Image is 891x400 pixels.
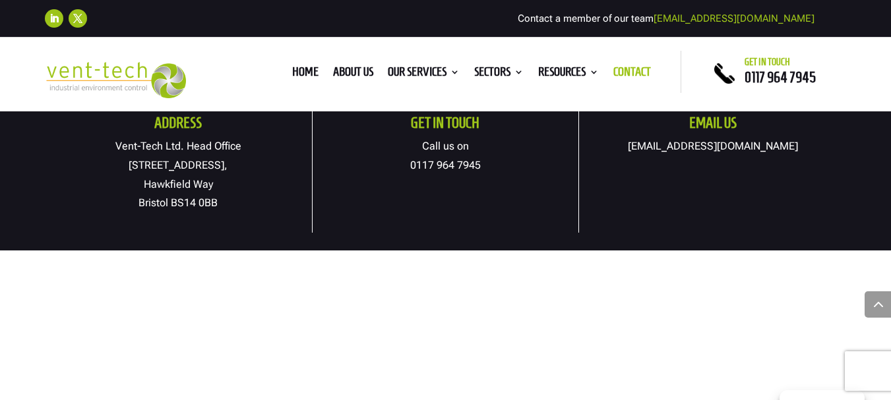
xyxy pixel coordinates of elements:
h2: Email us [579,115,846,137]
h2: Get in touch [313,115,578,137]
a: About us [333,67,373,82]
a: 0117 964 7945 [745,69,816,85]
a: Follow on LinkedIn [45,9,63,28]
a: Home [292,67,319,82]
a: Follow on X [69,9,87,28]
a: 0117 964 7945 [410,159,481,171]
a: Our Services [388,67,460,82]
p: Call us on [313,137,578,175]
img: 2023-09-27T08_35_16.549ZVENT-TECH---Clear-background [45,62,186,98]
a: Resources [538,67,599,82]
span: Get in touch [745,57,790,67]
a: Contact [613,67,651,82]
p: Vent-Tech Ltd. Head Office [STREET_ADDRESS], Hawkfield Way Bristol BS14 0BB [45,137,312,213]
h2: Address [45,115,312,137]
a: [EMAIL_ADDRESS][DOMAIN_NAME] [654,13,814,24]
a: Sectors [474,67,524,82]
a: [EMAIL_ADDRESS][DOMAIN_NAME] [628,140,798,152]
span: Contact a member of our team [518,13,814,24]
